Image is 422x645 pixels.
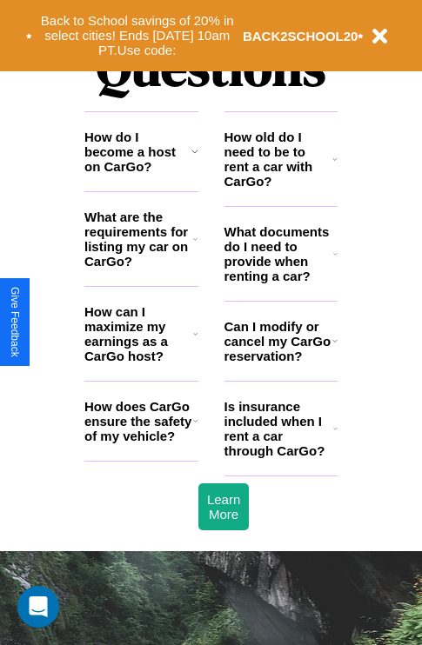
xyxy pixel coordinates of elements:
button: Learn More [198,483,249,530]
h3: Is insurance included when I rent a car through CarGo? [224,399,333,458]
h3: How does CarGo ensure the safety of my vehicle? [84,399,193,443]
h3: How do I become a host on CarGo? [84,130,191,174]
button: Back to School savings of 20% in select cities! Ends [DATE] 10am PT.Use code: [32,9,243,63]
b: BACK2SCHOOL20 [243,29,358,43]
h3: What documents do I need to provide when renting a car? [224,224,334,283]
h3: How old do I need to be to rent a car with CarGo? [224,130,333,189]
h3: Can I modify or cancel my CarGo reservation? [224,319,332,363]
h3: How can I maximize my earnings as a CarGo host? [84,304,193,363]
div: Give Feedback [9,287,21,357]
h3: What are the requirements for listing my car on CarGo? [84,209,193,269]
div: Open Intercom Messenger [17,586,59,628]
